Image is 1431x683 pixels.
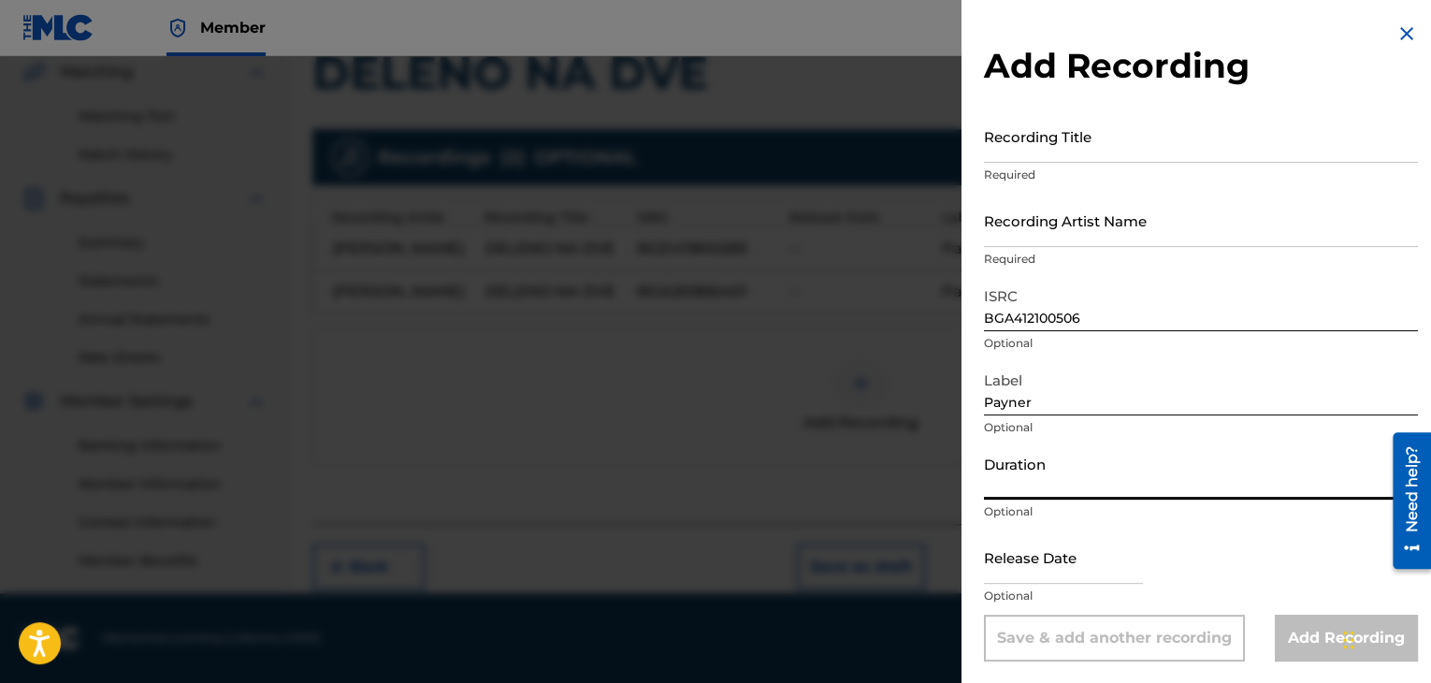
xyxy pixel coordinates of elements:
p: Required [984,251,1418,268]
div: Джаджи за чат [1337,593,1431,683]
p: Optional [984,335,1418,352]
img: Top Rightsholder [166,17,189,39]
div: Плъзни [1343,612,1354,668]
iframe: Chat Widget [1337,593,1431,683]
h2: Add Recording [984,45,1418,87]
span: Member [200,17,266,38]
img: MLC Logo [22,14,94,41]
p: Required [984,167,1418,183]
p: Optional [984,419,1418,436]
iframe: Resource Center [1379,426,1431,576]
p: Optional [984,503,1418,520]
p: Optional [984,588,1418,604]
